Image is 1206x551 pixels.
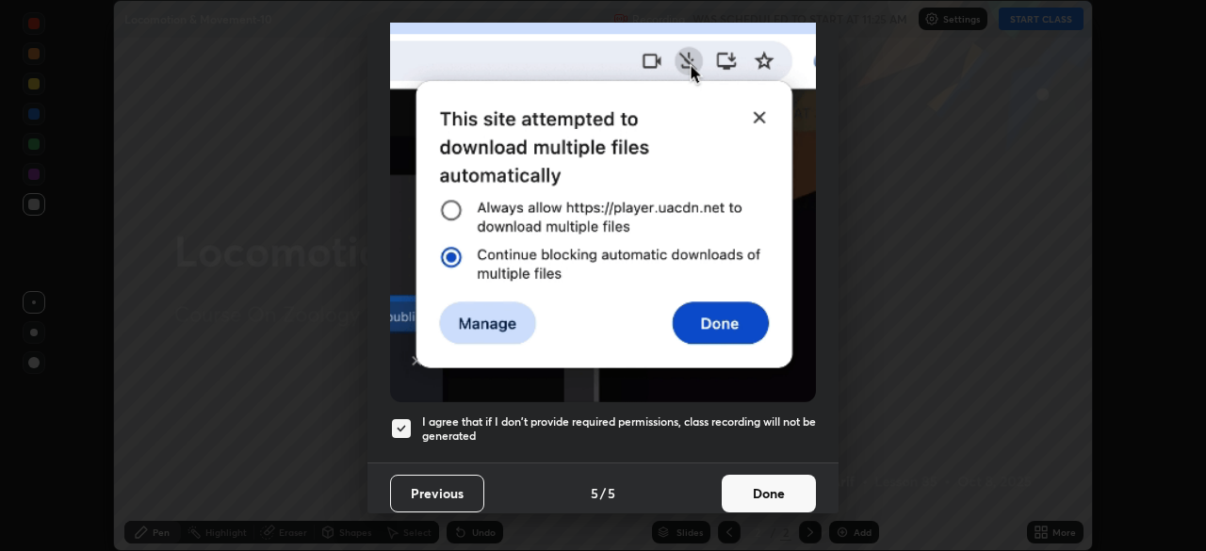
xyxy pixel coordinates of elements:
h4: 5 [591,483,598,503]
h5: I agree that if I don't provide required permissions, class recording will not be generated [422,414,816,444]
h4: 5 [608,483,615,503]
h4: / [600,483,606,503]
button: Done [722,475,816,512]
button: Previous [390,475,484,512]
